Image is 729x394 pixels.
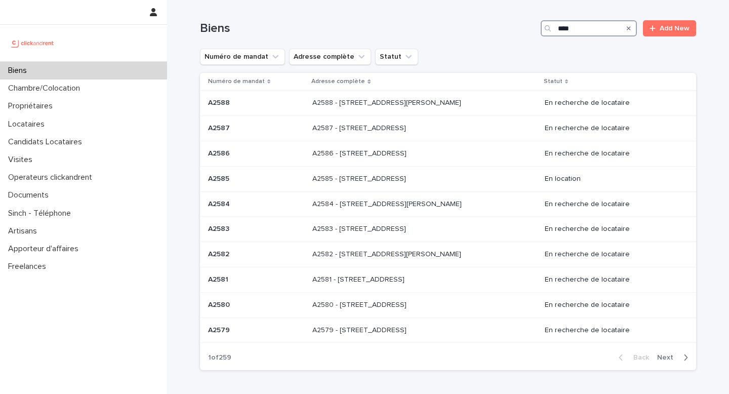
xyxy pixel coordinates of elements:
p: A2585 - [STREET_ADDRESS] [312,173,408,183]
button: Next [653,353,696,362]
p: En recherche de locataire [545,250,680,259]
p: Locataires [4,120,53,129]
p: A2579 - [STREET_ADDRESS] [312,324,409,335]
p: Freelances [4,262,54,271]
p: Visites [4,155,40,165]
p: A2587 - [STREET_ADDRESS] [312,122,408,133]
p: Adresse complète [311,76,365,87]
p: Numéro de mandat [208,76,265,87]
tr: A2586A2586 A2586 - [STREET_ADDRESS]A2586 - [STREET_ADDRESS] En recherche de locataire [200,141,696,166]
p: Chambre/Colocation [4,84,88,93]
p: A2582 [208,248,231,259]
button: Back [611,353,653,362]
tr: A2588A2588 A2588 - [STREET_ADDRESS][PERSON_NAME]A2588 - [STREET_ADDRESS][PERSON_NAME] En recherch... [200,91,696,116]
p: Biens [4,66,35,75]
p: A2581 [208,273,230,284]
p: En recherche de locataire [545,225,680,233]
tr: A2581A2581 A2581 - [STREET_ADDRESS]A2581 - [STREET_ADDRESS] En recherche de locataire [200,267,696,292]
button: Statut [375,49,418,65]
p: A2584 - 79 Avenue du Général de Gaulle, Champigny sur Marne 94500 [312,198,464,209]
p: Artisans [4,226,45,236]
p: A2582 - 12 avenue Charles VII, Saint-Maur-des-Fossés 94100 [312,248,463,259]
p: A2586 [208,147,232,158]
p: A2587 [208,122,232,133]
p: Documents [4,190,57,200]
span: Next [657,354,679,361]
p: En recherche de locataire [545,275,680,284]
p: En recherche de locataire [545,200,680,209]
p: Candidats Locataires [4,137,90,147]
tr: A2580A2580 A2580 - [STREET_ADDRESS]A2580 - [STREET_ADDRESS] En recherche de locataire [200,292,696,318]
tr: A2587A2587 A2587 - [STREET_ADDRESS]A2587 - [STREET_ADDRESS] En recherche de locataire [200,116,696,141]
p: A2580 [208,299,232,309]
p: En recherche de locataire [545,99,680,107]
tr: A2585A2585 A2585 - [STREET_ADDRESS]A2585 - [STREET_ADDRESS] En location [200,166,696,191]
tr: A2582A2582 A2582 - [STREET_ADDRESS][PERSON_NAME]A2582 - [STREET_ADDRESS][PERSON_NAME] En recherch... [200,242,696,267]
p: En recherche de locataire [545,301,680,309]
p: En location [545,175,680,183]
a: Add New [643,20,696,36]
tr: A2579A2579 A2579 - [STREET_ADDRESS]A2579 - [STREET_ADDRESS] En recherche de locataire [200,318,696,343]
span: Back [627,354,649,361]
input: Search [541,20,637,36]
tr: A2583A2583 A2583 - [STREET_ADDRESS]A2583 - [STREET_ADDRESS] En recherche de locataire [200,217,696,242]
h1: Biens [200,21,537,36]
button: Numéro de mandat [200,49,285,65]
p: En recherche de locataire [545,149,680,158]
p: A2581 - [STREET_ADDRESS] [312,273,407,284]
img: UCB0brd3T0yccxBKYDjQ [8,33,57,53]
p: 1 of 259 [200,345,239,370]
p: A2585 [208,173,231,183]
p: A2584 [208,198,232,209]
p: Operateurs clickandrent [4,173,100,182]
p: A2588 [208,97,232,107]
p: A2586 - [STREET_ADDRESS] [312,147,409,158]
p: Sinch - Téléphone [4,209,79,218]
p: En recherche de locataire [545,326,680,335]
button: Adresse complète [289,49,371,65]
tr: A2584A2584 A2584 - [STREET_ADDRESS][PERSON_NAME]A2584 - [STREET_ADDRESS][PERSON_NAME] En recherch... [200,191,696,217]
p: A2588 - [STREET_ADDRESS][PERSON_NAME] [312,97,463,107]
p: En recherche de locataire [545,124,680,133]
span: Add New [660,25,690,32]
p: A2583 - 79 Avenue du Général de Gaulle, Champigny sur Marne 94500 [312,223,408,233]
p: A2580 - [STREET_ADDRESS] [312,299,409,309]
p: Propriétaires [4,101,61,111]
p: Statut [544,76,562,87]
p: A2583 [208,223,231,233]
p: A2579 [208,324,232,335]
p: Apporteur d'affaires [4,244,87,254]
